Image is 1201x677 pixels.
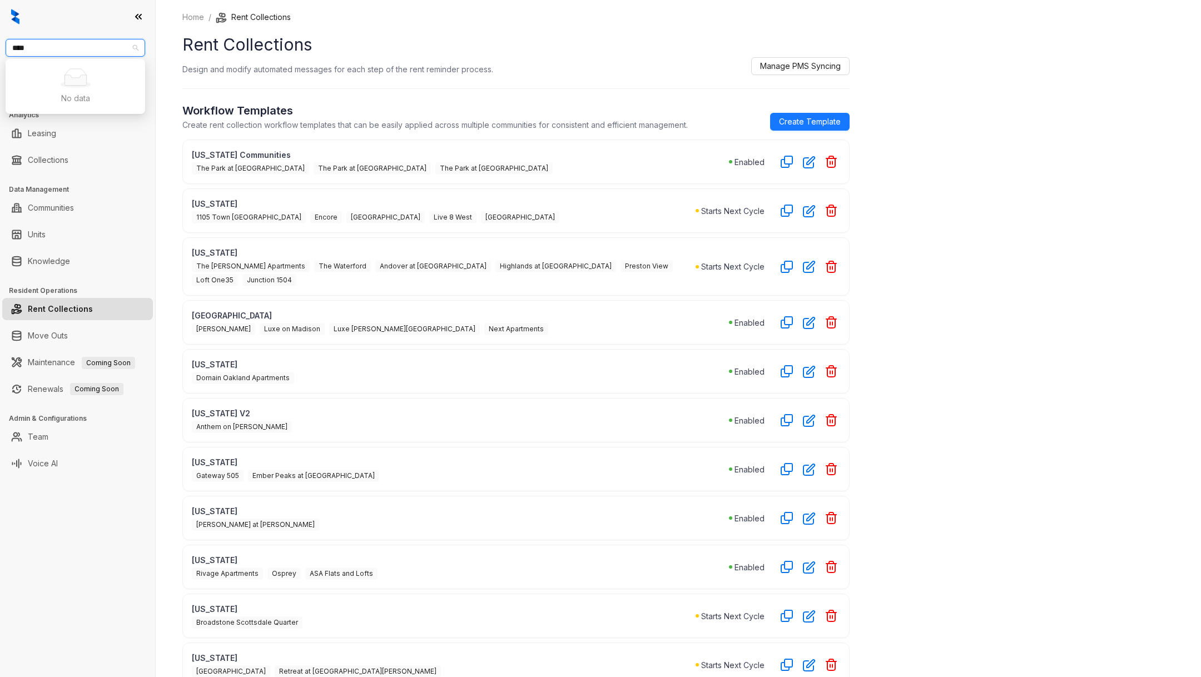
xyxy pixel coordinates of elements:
[192,211,306,223] span: 1105 Town [GEOGRAPHIC_DATA]
[735,366,765,377] p: Enabled
[484,323,548,335] span: Next Apartments
[760,60,841,72] span: Manage PMS Syncing
[735,156,765,168] p: Enabled
[242,274,296,286] span: Junction 1504
[182,63,493,75] p: Design and modify automated messages for each step of the rent reminder process.
[770,113,850,131] a: Create Template
[9,286,155,296] h3: Resident Operations
[192,359,729,370] p: [US_STATE]
[2,452,153,475] li: Voice AI
[2,298,153,320] li: Rent Collections
[435,162,553,175] span: The Park at [GEOGRAPHIC_DATA]
[28,378,123,400] a: RenewalsComing Soon
[735,317,765,328] p: Enabled
[495,260,616,272] span: Highlands at [GEOGRAPHIC_DATA]
[305,568,378,580] span: ASA Flats and Lofts
[735,415,765,426] p: Enabled
[28,197,74,219] a: Communities
[779,116,841,128] span: Create Template
[28,325,68,347] a: Move Outs
[216,11,291,23] li: Rent Collections
[248,470,379,482] span: Ember Peaks at [GEOGRAPHIC_DATA]
[192,162,309,175] span: The Park at [GEOGRAPHIC_DATA]
[192,247,696,258] p: [US_STATE]
[192,519,319,531] span: [PERSON_NAME] at [PERSON_NAME]
[2,250,153,272] li: Knowledge
[314,162,431,175] span: The Park at [GEOGRAPHIC_DATA]
[192,568,263,580] span: Rivage Apartments
[9,110,155,120] h3: Analytics
[180,11,206,23] a: Home
[192,260,310,272] span: The [PERSON_NAME] Apartments
[192,198,696,210] p: [US_STATE]
[192,149,729,161] p: [US_STATE] Communities
[735,512,765,524] p: Enabled
[192,470,244,482] span: Gateway 505
[82,357,135,369] span: Coming Soon
[701,610,765,622] p: Starts Next Cycle
[2,426,153,448] li: Team
[28,149,68,171] a: Collections
[192,274,238,286] span: Loft One35
[182,32,850,57] h1: Rent Collections
[182,119,688,131] p: Create rent collection workflow templates that can be easily applied across multiple communities ...
[2,122,153,145] li: Leasing
[182,102,688,119] h2: Workflow Templates
[735,464,765,475] p: Enabled
[260,323,325,335] span: Luxe on Madison
[28,298,93,320] a: Rent Collections
[9,414,155,424] h3: Admin & Configurations
[192,323,255,335] span: [PERSON_NAME]
[2,223,153,246] li: Units
[314,260,371,272] span: The Waterford
[28,122,56,145] a: Leasing
[267,568,301,580] span: Osprey
[192,372,294,384] span: Domain Oakland Apartments
[28,223,46,246] a: Units
[329,323,480,335] span: Luxe [PERSON_NAME][GEOGRAPHIC_DATA]
[192,407,729,419] p: [US_STATE] V2
[192,421,292,433] span: Anthem on [PERSON_NAME]
[621,260,673,272] span: Preston View
[2,351,153,374] li: Maintenance
[701,261,765,272] p: Starts Next Cycle
[192,505,729,517] p: [US_STATE]
[192,603,696,615] p: [US_STATE]
[735,561,765,573] p: Enabled
[346,211,425,223] span: [GEOGRAPHIC_DATA]
[9,185,155,195] h3: Data Management
[2,378,153,400] li: Renewals
[19,92,132,104] div: No data
[28,250,70,272] a: Knowledge
[2,325,153,347] li: Move Outs
[751,57,850,75] button: Manage PMS Syncing
[70,383,123,395] span: Coming Soon
[192,652,696,664] p: [US_STATE]
[310,211,342,223] span: Encore
[701,659,765,671] p: Starts Next Cycle
[375,260,491,272] span: Andover at [GEOGRAPHIC_DATA]
[192,456,729,468] p: [US_STATE]
[2,149,153,171] li: Collections
[429,211,477,223] span: Live 8 West
[192,616,302,629] span: Broadstone Scottsdale Quarter
[2,74,153,97] li: Leads
[481,211,559,223] span: [GEOGRAPHIC_DATA]
[192,554,729,566] p: [US_STATE]
[209,11,211,23] li: /
[11,9,19,24] img: logo
[28,426,48,448] a: Team
[2,197,153,219] li: Communities
[192,310,729,321] p: [GEOGRAPHIC_DATA]
[28,452,58,475] a: Voice AI
[701,205,765,217] p: Starts Next Cycle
